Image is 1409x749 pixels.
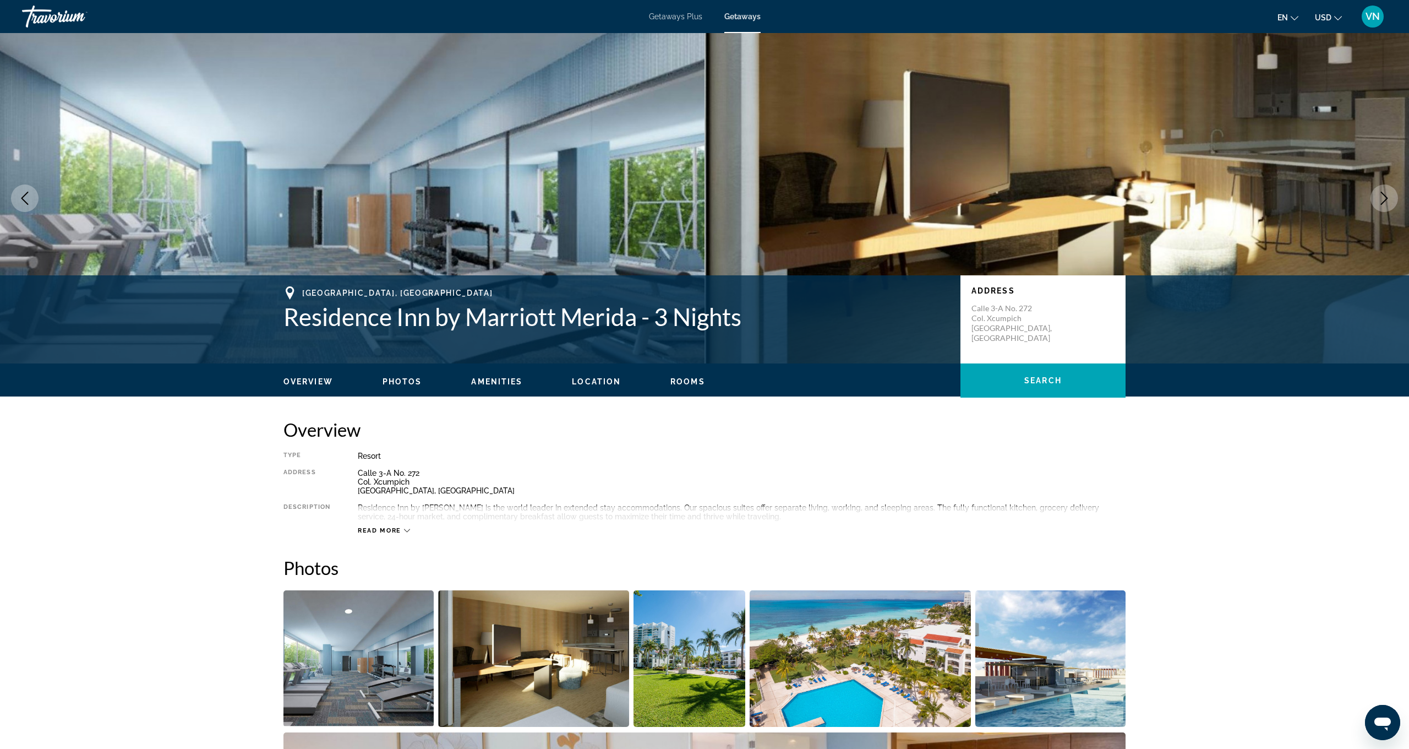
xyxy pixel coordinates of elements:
[1370,184,1398,212] button: Next image
[283,452,330,460] div: Type
[1277,13,1288,22] span: en
[633,590,745,728] button: Open full-screen image slider
[750,590,971,728] button: Open full-screen image slider
[22,2,132,31] a: Travorium
[283,419,1126,441] h2: Overview
[971,303,1060,343] p: Calle 3-A No. 272 Col. Xcumpich [GEOGRAPHIC_DATA], [GEOGRAPHIC_DATA]
[572,377,621,387] button: Location
[649,12,702,21] a: Getaways Plus
[383,377,422,387] button: Photos
[1277,9,1298,25] button: Change language
[283,590,434,728] button: Open full-screen image slider
[302,289,493,297] span: [GEOGRAPHIC_DATA], [GEOGRAPHIC_DATA]
[471,377,522,387] button: Amenities
[1358,5,1387,28] button: User Menu
[971,286,1115,295] p: Address
[358,527,401,534] span: Read more
[283,503,330,521] div: Description
[283,302,949,331] h1: Residence Inn by Marriott Merida - 3 Nights
[358,469,1126,495] div: Calle 3-A No. 272 Col. Xcumpich [GEOGRAPHIC_DATA], [GEOGRAPHIC_DATA]
[438,590,630,728] button: Open full-screen image slider
[358,452,1126,460] div: Resort
[11,184,39,212] button: Previous image
[283,377,333,387] button: Overview
[283,469,330,495] div: Address
[1365,705,1400,740] iframe: Button to launch messaging window
[1366,11,1380,22] span: VN
[358,527,410,535] button: Read more
[724,12,761,21] a: Getaways
[358,503,1126,521] div: Residence Inn by [PERSON_NAME] is the world leader in extended stay accommodations. Our spacious ...
[975,590,1126,728] button: Open full-screen image slider
[960,363,1126,398] button: Search
[1315,13,1331,22] span: USD
[670,377,705,387] button: Rooms
[1315,9,1342,25] button: Change currency
[283,557,1126,579] h2: Photos
[1024,376,1062,385] span: Search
